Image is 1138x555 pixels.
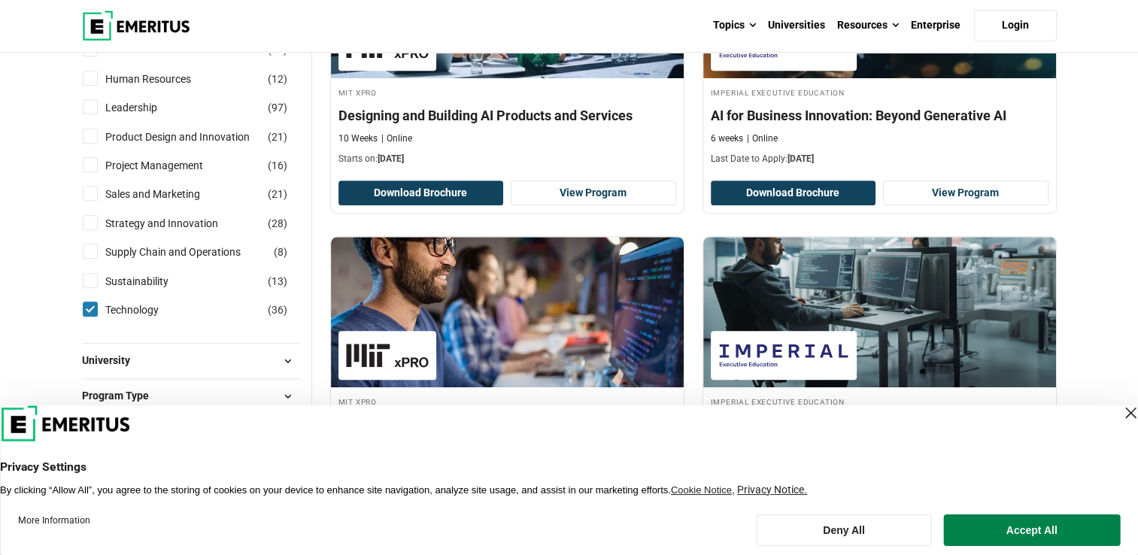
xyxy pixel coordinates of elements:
span: ( ) [268,273,287,290]
span: 16 [272,159,284,171]
span: 21 [272,188,284,200]
p: Last Date to Apply: [711,153,1048,165]
span: ( ) [268,71,287,87]
span: ( ) [268,186,287,202]
span: 28 [272,217,284,229]
img: Professional Certificate in Cybersecurity | Online Technology Course [331,237,684,387]
a: Sustainability [105,273,199,290]
h4: Imperial Executive Education [711,86,1048,99]
a: Sales and Marketing [105,186,230,202]
button: University [82,350,299,372]
h4: Designing and Building AI Products and Services [338,106,676,125]
p: Online [747,132,778,145]
span: [DATE] [787,153,814,164]
h4: MIT xPRO [338,86,676,99]
button: Download Brochure [711,180,876,206]
h4: Imperial Executive Education [711,395,1048,408]
a: AI and Machine Learning Course by Imperial Executive Education - August 21, 2025 Imperial Executi... [703,237,1056,501]
span: 36 [272,304,284,316]
span: ( ) [268,129,287,145]
a: Strategy and Innovation [105,215,248,232]
img: Imperial Executive Education [718,338,849,372]
a: Technology Course by MIT xPRO - August 21, 2025 MIT xPRO MIT xPRO Professional Certificate in Cyb... [331,237,684,482]
span: ( ) [274,244,287,260]
span: 97 [272,102,284,114]
img: Professional Certificate in Machine Learning and Artificial Intelligence | Online AI and Machine ... [703,237,1056,387]
span: ( ) [268,215,287,232]
span: Program Type [82,387,161,404]
a: Supply Chain and Operations [105,244,271,260]
span: ( ) [268,99,287,116]
span: 8 [278,246,284,258]
a: Login [974,10,1057,41]
span: 12 [272,73,284,85]
p: 6 weeks [711,132,743,145]
span: ( ) [268,302,287,318]
a: Product Design and Innovation [105,129,280,145]
p: 10 Weeks [338,132,378,145]
span: 13 [272,275,284,287]
span: ( ) [268,157,287,174]
span: [DATE] [378,153,404,164]
a: View Program [511,180,676,206]
img: MIT xPRO [346,338,429,372]
button: Program Type [82,385,299,408]
a: View Program [883,180,1048,206]
h4: AI for Business Innovation: Beyond Generative AI [711,106,1048,125]
a: Human Resources [105,71,221,87]
p: Starts on: [338,153,676,165]
a: Leadership [105,99,187,116]
button: Download Brochure [338,180,504,206]
span: 21 [272,131,284,143]
a: Technology [105,302,189,318]
p: Online [381,132,412,145]
a: Project Management [105,157,233,174]
h4: MIT xPRO [338,395,676,408]
span: University [82,352,142,368]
